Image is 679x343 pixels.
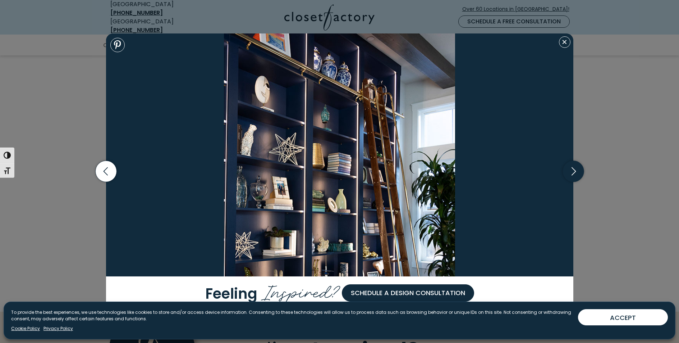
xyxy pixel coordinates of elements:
button: ACCEPT [578,309,668,325]
a: Schedule a Design Consultation [342,284,474,302]
a: Cookie Policy [11,325,40,332]
span: Inspired? [261,276,342,305]
p: To provide the best experiences, we use technologies like cookies to store and/or access device i... [11,309,572,322]
a: Share to Pinterest [110,38,125,52]
span: Feeling [205,283,257,303]
img: Wall unit Rolling ladder [106,33,573,276]
button: Close modal [559,36,570,48]
a: Privacy Policy [43,325,73,332]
